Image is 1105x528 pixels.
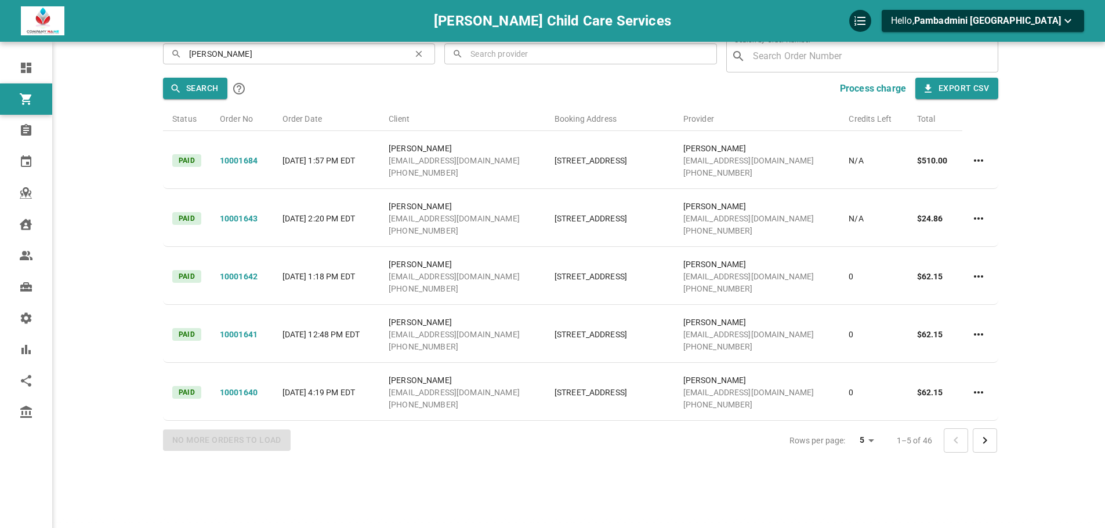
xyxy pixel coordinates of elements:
p: [PERSON_NAME] [683,258,831,271]
p: [PERSON_NAME] [389,201,536,213]
span: Pambadmini [GEOGRAPHIC_DATA] [914,15,1061,26]
div: QuickStart Guide [849,10,871,32]
th: Booking Address [545,103,674,131]
p: [PERSON_NAME] [683,374,831,387]
p: 0 [849,329,898,341]
button: clear [411,46,427,62]
p: [DATE] 1:18 PM EDT [282,271,371,283]
p: [STREET_ADDRESS] [555,213,665,225]
p: [PHONE_NUMBER] [683,225,831,237]
p: 1–5 of 46 [897,435,932,446]
p: [EMAIL_ADDRESS][DOMAIN_NAME] [389,155,536,167]
span: $24.86 [917,214,943,223]
div: 5 [850,432,878,449]
p: [PHONE_NUMBER] [683,167,831,179]
span: $62.15 [917,388,943,397]
img: company-logo [21,6,64,35]
p: 0 [849,387,898,399]
button: Search [163,78,227,99]
p: [PHONE_NUMBER] [683,341,831,353]
p: [PERSON_NAME] [389,374,536,387]
p: [PERSON_NAME] [683,201,831,213]
p: 10001641 [220,329,264,341]
p: [DATE] 12:48 PM EDT [282,329,371,341]
p: [EMAIL_ADDRESS][DOMAIN_NAME] [389,271,536,283]
p: [EMAIL_ADDRESS][DOMAIN_NAME] [389,329,536,341]
button: Export CSV [915,78,998,99]
span: $510.00 [917,156,948,165]
button: Click the Search button to submit your search. All name/email searches are CASE SENSITIVE. To sea... [227,77,251,100]
input: Search client [186,43,406,64]
p: [DATE] 4:19 PM EDT [282,387,371,399]
p: [PHONE_NUMBER] [389,225,536,237]
p: [PHONE_NUMBER] [389,399,536,411]
span: $62.15 [917,330,943,339]
p: [STREET_ADDRESS] [555,155,665,167]
p: 10001684 [220,155,264,167]
p: [STREET_ADDRESS] [555,329,665,341]
th: Credits Left [839,103,907,131]
button: Go to next page [973,428,997,453]
p: [PHONE_NUMBER] [389,341,536,353]
th: Client [379,103,545,131]
input: Search Order Number [750,45,993,67]
p: [PERSON_NAME] [683,143,831,155]
p: [PERSON_NAME] [389,143,536,155]
p: [PERSON_NAME] [683,316,831,329]
p: 10001642 [220,271,264,283]
p: [PHONE_NUMBER] [389,167,536,179]
p: [DATE] 1:57 PM EDT [282,155,371,167]
th: Provider [674,103,840,131]
p: Hello, [891,14,1075,28]
th: Order No [211,103,273,131]
p: [EMAIL_ADDRESS][DOMAIN_NAME] [683,329,831,341]
button: Hello,Pambadmini [GEOGRAPHIC_DATA] [882,10,1084,32]
label: Search by Order Number [734,35,810,45]
p: [EMAIL_ADDRESS][DOMAIN_NAME] [683,271,831,283]
p: [PERSON_NAME] [389,316,536,329]
p: [DATE] 2:20 PM EDT [282,213,371,225]
p: 0 [849,271,898,283]
p: [STREET_ADDRESS] [555,271,665,283]
p: [PHONE_NUMBER] [683,399,831,411]
p: PAID [172,154,201,167]
p: [STREET_ADDRESS] [555,387,665,399]
span: $62.15 [917,272,943,281]
p: [EMAIL_ADDRESS][DOMAIN_NAME] [389,213,536,225]
p: 10001640 [220,387,264,399]
p: [PERSON_NAME] [389,258,536,271]
input: Search provider [468,43,708,64]
p: PAID [172,212,201,225]
h6: [PERSON_NAME] Child Care Services [434,10,671,32]
p: N/A [849,155,898,167]
p: [EMAIL_ADDRESS][DOMAIN_NAME] [683,213,831,225]
p: [PHONE_NUMBER] [389,283,536,295]
p: [EMAIL_ADDRESS][DOMAIN_NAME] [389,387,536,399]
p: PAID [172,270,201,283]
b: Process charge [840,83,906,94]
th: Status [163,103,211,131]
p: PAID [172,386,201,399]
p: [PHONE_NUMBER] [683,283,831,295]
th: Total [908,103,962,131]
p: Rows per page: [789,435,846,446]
p: 10001643 [220,213,264,225]
p: [EMAIL_ADDRESS][DOMAIN_NAME] [683,155,831,167]
p: [EMAIL_ADDRESS][DOMAIN_NAME] [683,387,831,399]
a: Process charge [840,82,906,96]
p: PAID [172,328,201,341]
p: N/A [849,213,898,225]
th: Order Date [273,103,380,131]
